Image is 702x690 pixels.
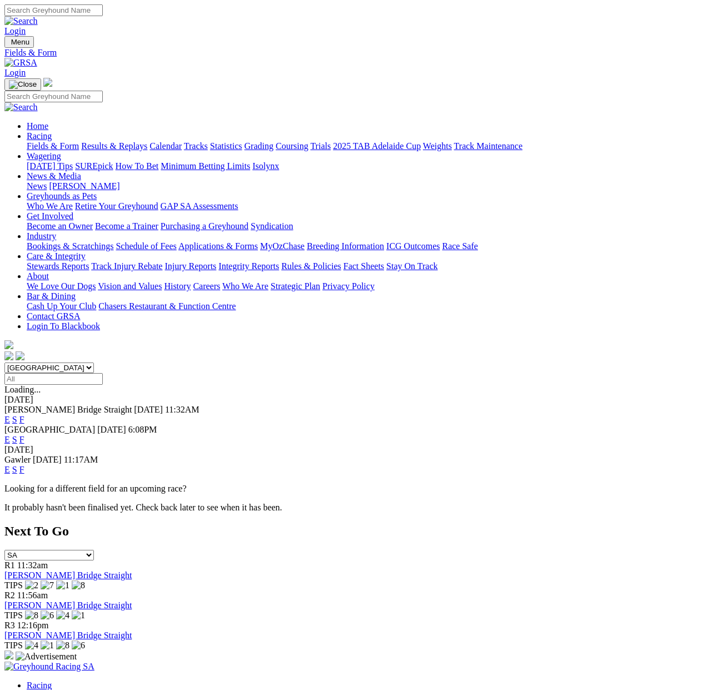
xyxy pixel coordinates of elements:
a: We Love Our Dogs [27,281,96,291]
span: 11:17AM [64,455,98,464]
img: Search [4,102,38,112]
a: 2025 TAB Adelaide Cup [333,141,421,151]
img: facebook.svg [4,351,13,360]
button: Toggle navigation [4,36,34,48]
a: Industry [27,231,56,241]
img: 1 [56,580,69,590]
a: Bookings & Scratchings [27,241,113,251]
span: TIPS [4,641,23,650]
input: Search [4,91,103,102]
a: Results & Replays [81,141,147,151]
a: F [19,435,24,444]
span: 11:32AM [165,405,200,414]
button: Toggle navigation [4,78,41,91]
div: News & Media [27,181,698,191]
a: Retire Your Greyhound [75,201,158,211]
span: R3 [4,620,15,630]
a: Integrity Reports [218,261,279,271]
div: Racing [27,141,698,151]
div: Care & Integrity [27,261,698,271]
div: [DATE] [4,445,698,455]
a: Applications & Forms [178,241,258,251]
a: Fact Sheets [343,261,384,271]
a: Who We Are [27,201,73,211]
a: Stewards Reports [27,261,89,271]
a: Get Involved [27,211,73,221]
a: Privacy Policy [322,281,375,291]
a: S [12,435,17,444]
a: Grading [245,141,273,151]
img: 8 [56,641,69,651]
a: Who We Are [222,281,268,291]
a: S [12,465,17,474]
a: ICG Outcomes [386,241,440,251]
a: E [4,415,10,424]
img: Search [4,16,38,26]
a: Track Injury Rebate [91,261,162,271]
a: Chasers Restaurant & Function Centre [98,301,236,311]
p: Looking for a different field for an upcoming race? [4,484,698,494]
span: Gawler [4,455,31,464]
img: logo-grsa-white.png [43,78,52,87]
span: Loading... [4,385,41,394]
a: Become a Trainer [95,221,158,231]
img: 2 [25,580,38,590]
div: Wagering [27,161,698,171]
img: twitter.svg [16,351,24,360]
a: S [12,415,17,424]
a: How To Bet [116,161,159,171]
a: E [4,435,10,444]
img: 6 [41,610,54,620]
a: [PERSON_NAME] Bridge Straight [4,631,132,640]
a: Login [4,26,26,36]
a: Racing [27,681,52,690]
a: Trials [310,141,331,151]
a: Become an Owner [27,221,93,231]
div: [DATE] [4,395,698,405]
a: Fields & Form [4,48,698,58]
input: Search [4,4,103,16]
a: [PERSON_NAME] Bridge Straight [4,570,132,580]
div: Get Involved [27,221,698,231]
a: [PERSON_NAME] Bridge Straight [4,600,132,610]
a: Track Maintenance [454,141,522,151]
input: Select date [4,373,103,385]
img: 1 [72,610,85,620]
a: Login [4,68,26,77]
a: Racing [27,131,52,141]
img: Close [9,80,37,89]
a: History [164,281,191,291]
img: Advertisement [16,652,77,662]
a: Isolynx [252,161,279,171]
span: 12:16pm [17,620,49,630]
a: Strategic Plan [271,281,320,291]
a: Coursing [276,141,308,151]
div: Industry [27,241,698,251]
a: Cash Up Your Club [27,301,96,311]
img: 4 [56,610,69,620]
a: Statistics [210,141,242,151]
span: [PERSON_NAME] Bridge Straight [4,405,132,414]
img: Greyhound Racing SA [4,662,94,672]
a: Tracks [184,141,208,151]
a: GAP SA Assessments [161,201,238,211]
a: Minimum Betting Limits [161,161,250,171]
a: Rules & Policies [281,261,341,271]
div: Bar & Dining [27,301,698,311]
span: TIPS [4,580,23,590]
a: News [27,181,47,191]
span: 11:32am [17,560,48,570]
img: 4 [25,641,38,651]
a: E [4,465,10,474]
div: About [27,281,698,291]
span: R2 [4,590,15,600]
a: Injury Reports [165,261,216,271]
span: [DATE] [134,405,163,414]
a: Schedule of Fees [116,241,176,251]
a: Calendar [150,141,182,151]
img: 6 [72,641,85,651]
img: GRSA [4,58,37,68]
h2: Next To Go [4,524,698,539]
span: TIPS [4,610,23,620]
